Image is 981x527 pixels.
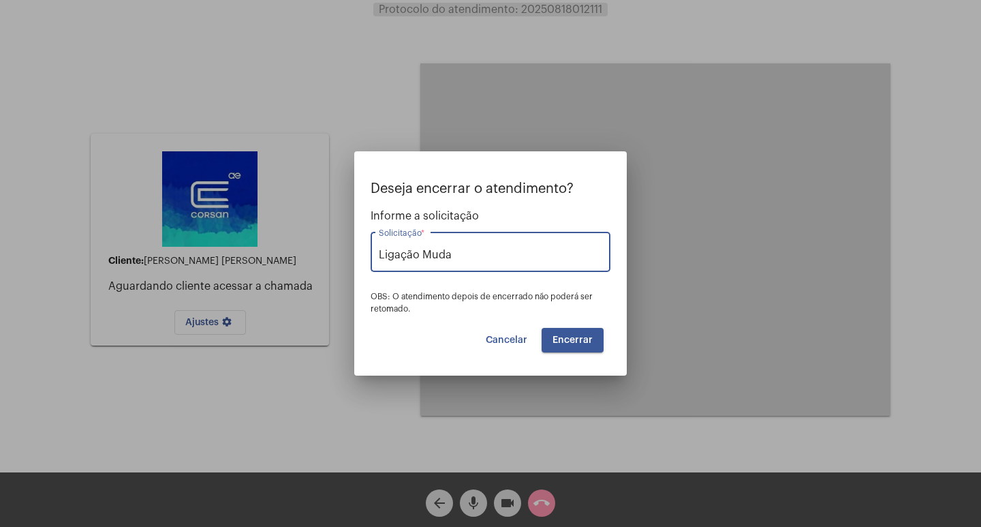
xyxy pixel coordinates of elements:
[486,335,527,345] span: Cancelar
[371,181,610,196] p: Deseja encerrar o atendimento?
[475,328,538,352] button: Cancelar
[542,328,604,352] button: Encerrar
[552,335,593,345] span: Encerrar
[371,292,593,313] span: OBS: O atendimento depois de encerrado não poderá ser retomado.
[379,249,602,261] input: Buscar solicitação
[371,210,610,222] span: Informe a solicitação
